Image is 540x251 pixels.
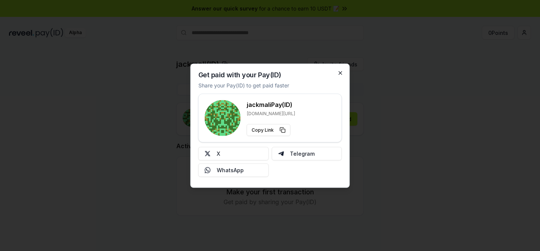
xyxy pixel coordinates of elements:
button: X [198,147,269,160]
button: WhatsApp [198,163,269,177]
h2: Get paid with your Pay(ID) [198,71,281,78]
p: Share your Pay(ID) to get paid faster [198,81,289,89]
h3: jackmali Pay(ID) [247,100,295,109]
button: Copy Link [247,124,291,136]
img: X [205,150,211,156]
p: [DOMAIN_NAME][URL] [247,110,295,116]
img: Whatsapp [205,167,211,173]
button: Telegram [271,147,342,160]
img: Telegram [278,150,284,156]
